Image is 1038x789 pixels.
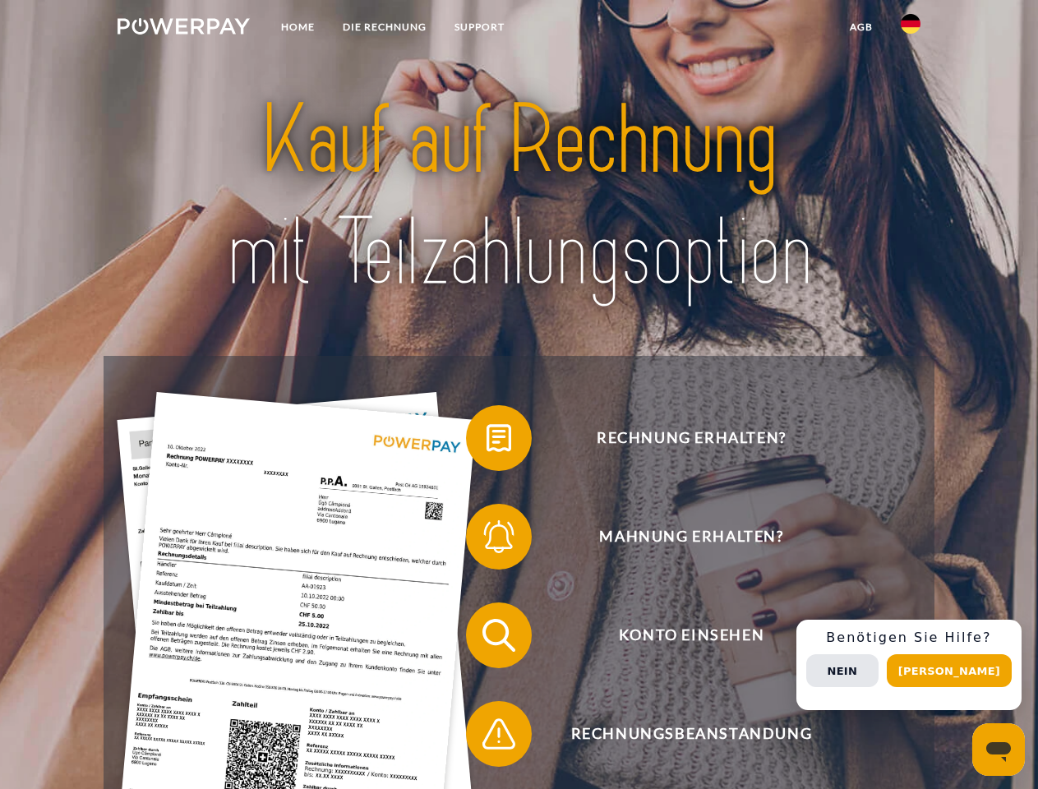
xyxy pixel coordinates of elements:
img: qb_warning.svg [478,713,519,754]
img: de [901,14,920,34]
img: qb_search.svg [478,615,519,656]
span: Mahnung erhalten? [490,504,893,570]
button: [PERSON_NAME] [887,654,1012,687]
span: Rechnungsbeanstandung [490,701,893,767]
span: Konto einsehen [490,602,893,668]
button: Konto einsehen [466,602,893,668]
button: Rechnungsbeanstandung [466,701,893,767]
img: title-powerpay_de.svg [157,79,881,315]
iframe: Schaltfläche zum Öffnen des Messaging-Fensters [972,723,1025,776]
h3: Benötigen Sie Hilfe? [806,630,1012,646]
button: Nein [806,654,879,687]
a: DIE RECHNUNG [329,12,441,42]
img: logo-powerpay-white.svg [118,18,250,35]
a: agb [836,12,887,42]
div: Schnellhilfe [796,620,1022,710]
a: SUPPORT [441,12,519,42]
img: qb_bell.svg [478,516,519,557]
button: Mahnung erhalten? [466,504,893,570]
img: qb_bill.svg [478,418,519,459]
a: Home [267,12,329,42]
span: Rechnung erhalten? [490,405,893,471]
button: Rechnung erhalten? [466,405,893,471]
